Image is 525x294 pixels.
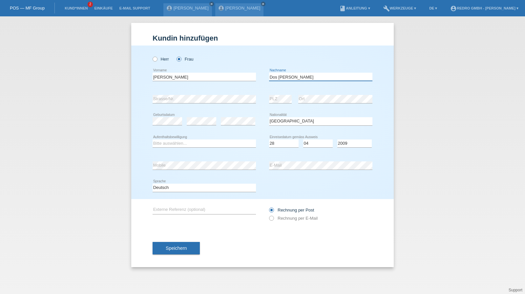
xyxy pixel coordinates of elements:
label: Herr [153,57,169,62]
button: Speichern [153,242,200,254]
a: E-Mail Support [116,6,154,10]
a: [PERSON_NAME] [225,6,261,10]
input: Rechnung per E-Mail [269,216,273,224]
i: build [383,5,390,12]
input: Rechnung per Post [269,208,273,216]
i: book [339,5,346,12]
input: Herr [153,57,157,61]
a: Support [509,288,522,292]
a: DE ▾ [426,6,440,10]
i: account_circle [450,5,457,12]
h1: Kundin hinzufügen [153,34,372,42]
a: [PERSON_NAME] [174,6,209,10]
a: buildWerkzeuge ▾ [380,6,420,10]
span: Speichern [166,246,187,251]
a: close [261,2,265,6]
i: close [210,2,213,6]
input: Frau [177,57,181,61]
a: close [209,2,214,6]
a: Einkäufe [91,6,116,10]
a: Kund*innen [61,6,91,10]
label: Rechnung per Post [269,208,314,212]
a: bookAnleitung ▾ [336,6,373,10]
span: 2 [88,2,93,7]
a: account_circleRedro GmbH - [PERSON_NAME] ▾ [447,6,522,10]
label: Rechnung per E-Mail [269,216,318,221]
label: Frau [177,57,193,62]
a: POS — MF Group [10,6,45,10]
